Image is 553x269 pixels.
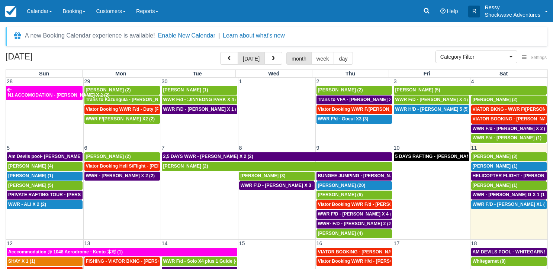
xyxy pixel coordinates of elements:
span: WWR F/D - [PERSON_NAME] X 4 (4) [318,211,396,217]
span: Whitegarnet (8) [473,259,506,264]
span: [PERSON_NAME] (2) [86,87,131,93]
span: 9 [316,145,320,151]
span: 1 [238,78,243,84]
a: WWR F\D - [PERSON_NAME] X 3 (3) [239,181,315,190]
a: VIATOR BKNG - WWR F/[PERSON_NAME] 3 (3) [471,105,547,114]
a: [PERSON_NAME] (3) [471,152,547,161]
a: AM DEVILS POOL - WHITEGARNET X4 (4) [471,248,547,257]
a: [PERSON_NAME] (2) [84,152,160,161]
div: A new Booking Calendar experience is available! [25,31,155,40]
a: [PERSON_NAME] (5) [7,181,83,190]
span: 30 [161,78,168,84]
span: [PERSON_NAME] (20) [318,183,366,188]
p: Ressy [485,4,540,11]
a: [PERSON_NAME] (1) [471,181,547,190]
a: SHAY X 1 (1) [7,257,83,266]
a: Whitegarnet (8) [471,257,547,266]
a: WWR- F/D - [PERSON_NAME] 2 (2) [316,220,392,229]
span: Fri [424,71,430,77]
span: WWR F/D - [PERSON_NAME] X1 (1) [473,202,549,207]
span: WWR F/d - :JINYEONG PARK X 4 (4) [163,97,241,102]
span: Mon [115,71,126,77]
span: 11 [470,145,478,151]
span: WWR F/D - [PERSON_NAME] X 1 (1) [163,107,241,112]
span: 17 [393,240,401,246]
span: [PERSON_NAME] (3) [241,173,286,178]
span: 18 [470,240,478,246]
a: Viator Booking WWR F/d - Duty [PERSON_NAME] 2 (2) [84,105,160,114]
a: [PERSON_NAME] (4) [316,229,392,238]
span: [PERSON_NAME] (5) [395,87,440,93]
span: WWR F/d - [PERSON_NAME] (1) [473,135,542,140]
a: WWR F/d - [PERSON_NAME] X 2 (2) [471,124,547,133]
span: [PERSON_NAME] (1) [473,163,518,169]
span: Viator Booking WWR F/d - [PERSON_NAME] [PERSON_NAME] X2 (2) [318,202,467,207]
span: WWR H/D - [PERSON_NAME] 5 (5) [395,107,469,112]
a: 2,5 DAYS WWR - [PERSON_NAME] X 2 (2) [162,152,392,161]
a: [PERSON_NAME] (6) [316,191,392,200]
span: WWR F/d - Goeul X3 (3) [318,116,369,121]
button: Settings [517,52,551,63]
button: Enable New Calendar [158,32,215,39]
span: 8 [238,145,243,151]
a: Viator Booking WWR H/d - [PERSON_NAME] X 4 (4) [316,257,392,266]
a: WWR F/d - [PERSON_NAME] (1) [471,134,547,143]
span: Viator Booking WWR H/d - [PERSON_NAME] X 4 (4) [318,259,429,264]
a: [PERSON_NAME] (1) [7,172,83,181]
a: [PERSON_NAME] (4) [7,162,83,171]
a: PRIVATE RAFTING TOUR - [PERSON_NAME] X 5 (5) [7,191,83,200]
span: [PERSON_NAME] (5) [8,183,53,188]
div: R [468,6,480,17]
span: 4 [470,78,475,84]
span: Sat [499,71,508,77]
span: FISHING - VIATOR BKNG - [PERSON_NAME] 2 (2) [86,259,193,264]
span: SHAY X 1 (1) [8,259,35,264]
a: [PERSON_NAME] (5) [394,86,547,95]
a: Trans to Kazungula - [PERSON_NAME] x 1 (2) [84,95,160,104]
a: [PERSON_NAME] (1) [471,162,547,171]
a: Viator Booking Heli S/Flight - [PERSON_NAME] X 1 (1) [84,162,160,171]
span: 5 DAYS RAFTING - [PERSON_NAME] X 2 (4) [395,154,490,159]
span: 7 [161,145,165,151]
span: WWR F/d - Solo X4 plus 1 Guide (4) [163,259,239,264]
span: Wed [268,71,279,77]
a: Learn about what's new [223,32,285,39]
span: N1 ACCOMODATION - [PERSON_NAME] X 2 (2) [8,93,110,98]
span: Viator Booking WWR F/d - Duty [PERSON_NAME] 2 (2) [86,107,204,112]
a: WWR F/D - [PERSON_NAME] X 4 (4) [394,95,469,104]
span: WWR- F/D - [PERSON_NAME] 2 (2) [318,221,393,226]
span: WWR - [PERSON_NAME] G X 1 (1) [473,192,546,197]
span: Category Filter [440,53,508,61]
span: 16 [316,240,323,246]
a: WWR F/D - [PERSON_NAME] X 1 (1) [162,105,237,114]
a: WWR - ALI X 2 (2) [7,200,83,209]
span: | [218,32,220,39]
a: [PERSON_NAME] (2) [162,162,392,171]
a: Trans to VFA - [PERSON_NAME] X 2 (2) [316,95,392,104]
a: Viator Booking WWR F/d - [PERSON_NAME] [PERSON_NAME] X2 (2) [316,200,392,209]
span: [PERSON_NAME] (1) [473,183,518,188]
span: 10 [393,145,401,151]
a: VIATOR BOOKING - [PERSON_NAME] 2 (2) [471,115,547,124]
span: Thu [345,71,355,77]
a: [PERSON_NAME] (3) [239,172,315,181]
a: FISHING - VIATOR BKNG - [PERSON_NAME] 2 (2) [84,257,160,266]
a: Am Devils pool- [PERSON_NAME] X 2 (2) [7,152,83,161]
a: 5 DAYS RAFTING - [PERSON_NAME] X 2 (4) [394,152,469,161]
span: WWR F/[PERSON_NAME] X2 (2) [86,116,155,121]
span: WWR F/D - [PERSON_NAME] X 4 (4) [395,97,473,102]
span: Tue [193,71,202,77]
button: day [334,52,353,65]
a: HELICOPTER FLIGHT - [PERSON_NAME] G X 1 (1) [471,172,547,181]
a: [PERSON_NAME] (20) [316,181,392,190]
span: 6 [84,145,88,151]
span: [PERSON_NAME] (2) [86,154,131,159]
span: 28 [6,78,13,84]
span: 12 [6,240,13,246]
span: Trans to Kazungula - [PERSON_NAME] x 1 (2) [86,97,184,102]
a: WWR F/d - Solo X4 plus 1 Guide (4) [162,257,237,266]
span: 14 [161,240,168,246]
h2: [DATE] [6,52,100,66]
span: [PERSON_NAME] (1) [8,173,53,178]
span: 3 [393,78,398,84]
